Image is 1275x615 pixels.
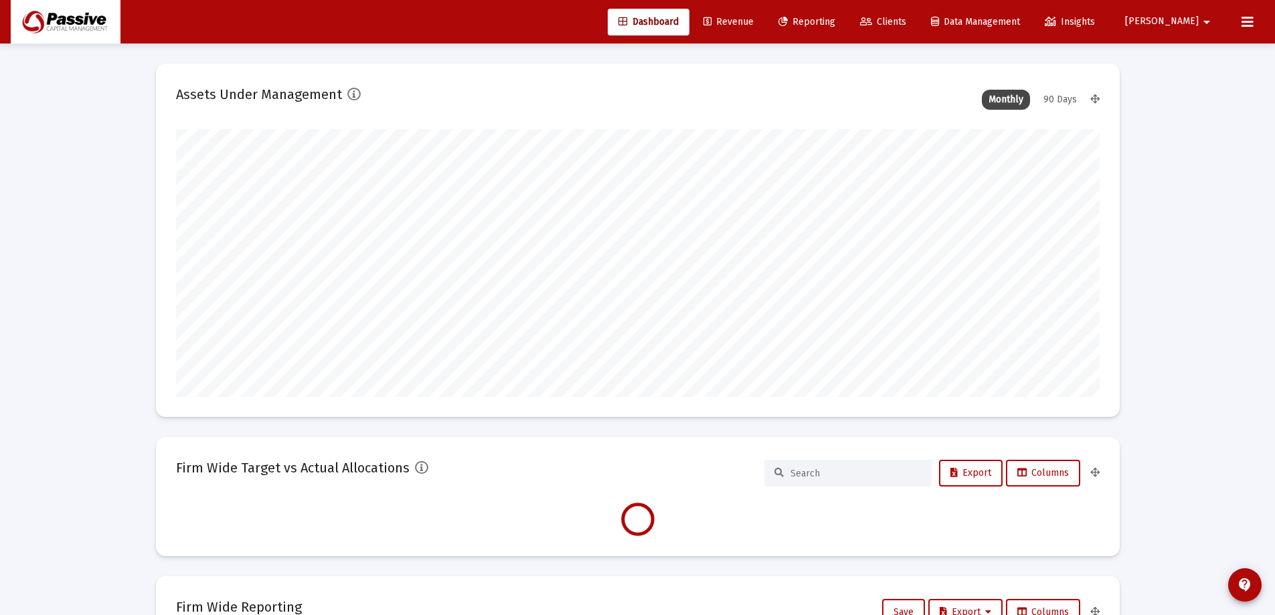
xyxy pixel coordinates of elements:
[1045,16,1095,27] span: Insights
[1199,9,1215,35] mat-icon: arrow_drop_down
[618,16,679,27] span: Dashboard
[768,9,846,35] a: Reporting
[21,9,110,35] img: Dashboard
[849,9,917,35] a: Clients
[931,16,1020,27] span: Data Management
[608,9,689,35] a: Dashboard
[1037,90,1084,110] div: 90 Days
[1125,16,1199,27] span: [PERSON_NAME]
[860,16,906,27] span: Clients
[1006,460,1080,487] button: Columns
[703,16,754,27] span: Revenue
[1109,8,1231,35] button: [PERSON_NAME]
[778,16,835,27] span: Reporting
[790,468,922,479] input: Search
[176,457,410,478] h2: Firm Wide Target vs Actual Allocations
[950,467,991,478] span: Export
[176,84,342,105] h2: Assets Under Management
[939,460,1003,487] button: Export
[1237,577,1253,593] mat-icon: contact_support
[1034,9,1106,35] a: Insights
[920,9,1031,35] a: Data Management
[693,9,764,35] a: Revenue
[982,90,1030,110] div: Monthly
[1017,467,1069,478] span: Columns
